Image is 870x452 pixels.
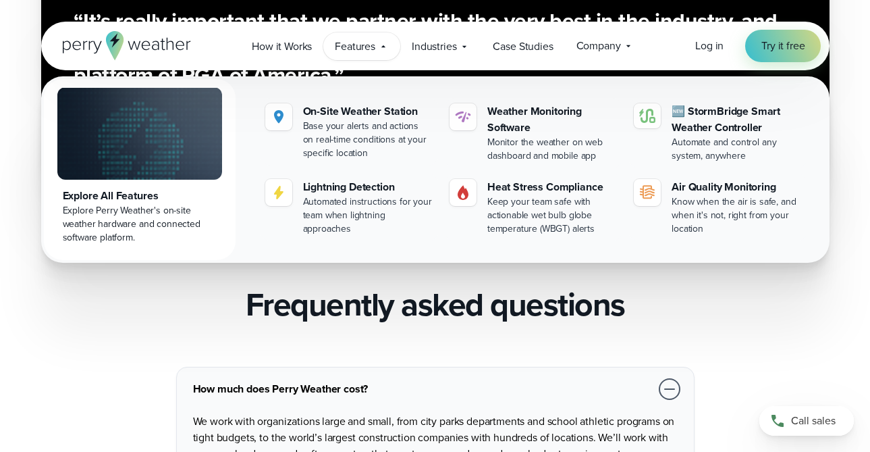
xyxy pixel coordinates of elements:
[487,136,618,163] div: Monitor the weather on web dashboard and mobile app
[63,204,217,245] div: Explore Perry Weather's on-site weather hardware and connected software platform.
[695,38,724,54] a: Log in
[628,174,807,241] a: Air Quality Monitoring Know when the air is safe, and when it's not, right from your location
[576,38,621,54] span: Company
[639,184,655,201] img: aqi-icon.svg
[455,184,471,201] img: Gas.svg
[628,98,807,168] a: 🆕 StormBridge Smart Weather Controller Automate and control any system, anywhere
[303,179,433,195] div: Lightning Detection
[412,39,456,55] span: Industries
[193,381,651,397] h3: How much does Perry Weather cost?
[246,286,625,324] h2: Frequently asked questions
[74,7,797,89] h3: “It’s really important that we partner with the very best in the industry, and that’s why we chos...
[481,32,564,60] a: Case Studies
[260,98,439,166] a: On-Site Weather Station Base your alerts and actions on real-time conditions at your specific loc...
[303,120,433,160] div: Base your alerts and actions on real-time conditions at your specific location
[745,30,821,62] a: Try it free
[487,195,618,236] div: Keep your team safe with actionable wet bulb globe temperature (WBGT) alerts
[672,179,802,195] div: Air Quality Monitoring
[759,406,854,436] a: Call sales
[639,109,655,123] img: stormbridge-icon-V6.svg
[444,98,623,168] a: Weather Monitoring Software Monitor the weather on web dashboard and mobile app
[303,195,433,236] div: Automated instructions for your team when lightning approaches
[487,179,618,195] div: Heat Stress Compliance
[455,109,471,125] img: software-icon.svg
[761,38,805,54] span: Try it free
[335,39,375,55] span: Features
[672,195,802,236] div: Know when the air is safe, and when it's not, right from your location
[493,39,553,55] span: Case Studies
[444,174,623,241] a: Heat Stress Compliance Keep your team safe with actionable wet bulb globe temperature (WBGT) alerts
[695,38,724,53] span: Log in
[63,188,217,204] div: Explore All Features
[672,103,802,136] div: 🆕 StormBridge Smart Weather Controller
[672,136,802,163] div: Automate and control any system, anywhere
[271,184,287,201] img: lightning-icon.svg
[487,103,618,136] div: Weather Monitoring Software
[44,79,236,260] a: Explore All Features Explore Perry Weather's on-site weather hardware and connected software plat...
[260,174,439,241] a: Lightning Detection Automated instructions for your team when lightning approaches
[240,32,323,60] a: How it Works
[271,109,287,125] img: Location.svg
[303,103,433,120] div: On-Site Weather Station
[791,413,836,429] span: Call sales
[252,39,312,55] span: How it Works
